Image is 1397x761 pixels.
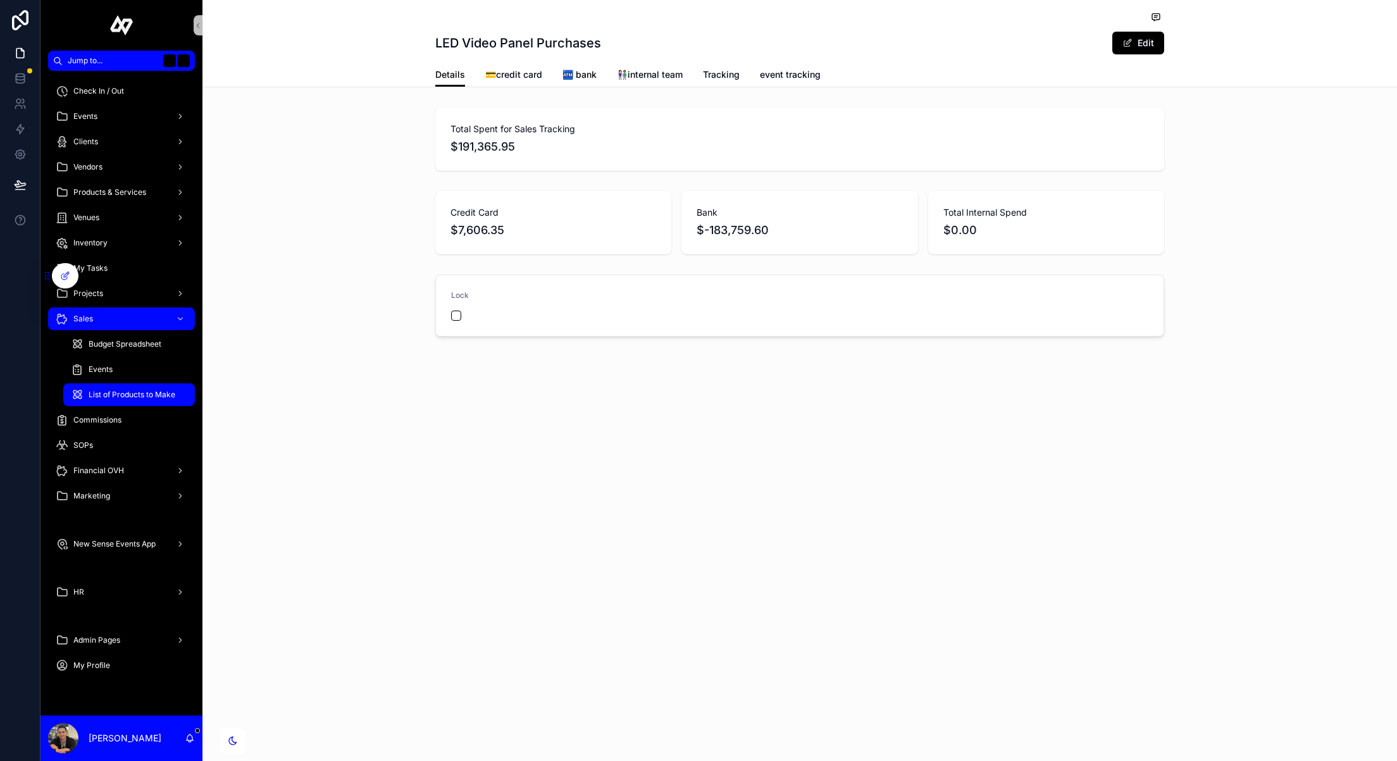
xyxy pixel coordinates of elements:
[73,111,97,121] span: Events
[48,80,195,102] a: Check In / Out
[63,383,195,406] a: List of Products to Make
[48,257,195,280] a: My Tasks
[697,221,902,239] span: $-183,759.60
[697,206,902,219] span: Bank
[451,290,469,300] span: Lock
[73,263,108,273] span: My Tasks
[703,63,740,89] a: Tracking
[48,434,195,457] a: SOPs
[703,68,740,81] span: Tracking
[48,282,195,305] a: Projects
[73,466,124,476] span: Financial OVH
[435,68,465,81] span: Details
[485,68,542,81] span: 💳credit card
[48,654,195,677] a: My Profile
[450,123,1149,135] span: Total Spent for Sales Tracking
[48,232,195,254] a: Inventory
[73,162,102,172] span: Vendors
[63,333,195,356] a: Budget Spreadsheet
[73,213,99,223] span: Venues
[48,206,195,229] a: Venues
[178,56,189,66] span: K
[450,138,1149,156] span: $191,365.95
[562,68,597,81] span: 🏧 bank
[48,156,195,178] a: Vendors
[435,63,465,87] a: Details
[48,581,195,603] a: HR
[48,459,195,482] a: Financial OVH
[48,307,195,330] a: Sales
[48,181,195,204] a: Products & Services
[617,68,683,81] span: 👩🏻‍🤝‍👨🏽internal team
[73,587,84,597] span: HR
[450,221,656,239] span: $7,606.35
[89,732,161,745] p: [PERSON_NAME]
[73,440,93,450] span: SOPs
[760,63,821,89] a: event tracking
[48,105,195,128] a: Events
[73,137,98,147] span: Clients
[943,206,1149,219] span: Total Internal Spend
[89,364,113,374] span: Events
[562,63,597,89] a: 🏧 bank
[40,71,202,693] div: scrollable content
[73,635,120,645] span: Admin Pages
[617,63,683,89] a: 👩🏻‍🤝‍👨🏽internal team
[73,539,156,549] span: New Sense Events App
[73,660,110,671] span: My Profile
[73,86,124,96] span: Check In / Out
[73,314,93,324] span: Sales
[73,187,146,197] span: Products & Services
[63,358,195,381] a: Events
[1112,32,1164,54] button: Edit
[68,56,158,66] span: Jump to...
[73,288,103,299] span: Projects
[48,485,195,507] a: Marketing
[48,533,195,555] a: New Sense Events App
[48,409,195,431] a: Commissions
[760,68,821,81] span: event tracking
[48,51,195,71] button: Jump to...K
[110,15,133,35] img: App logo
[89,390,175,400] span: List of Products to Make
[943,221,1149,239] span: $0.00
[450,206,656,219] span: Credit Card
[435,34,601,52] h1: LED Video Panel Purchases
[73,238,108,248] span: Inventory
[48,629,195,652] a: Admin Pages
[48,130,195,153] a: Clients
[89,339,161,349] span: Budget Spreadsheet
[485,63,542,89] a: 💳credit card
[73,491,110,501] span: Marketing
[73,415,121,425] span: Commissions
